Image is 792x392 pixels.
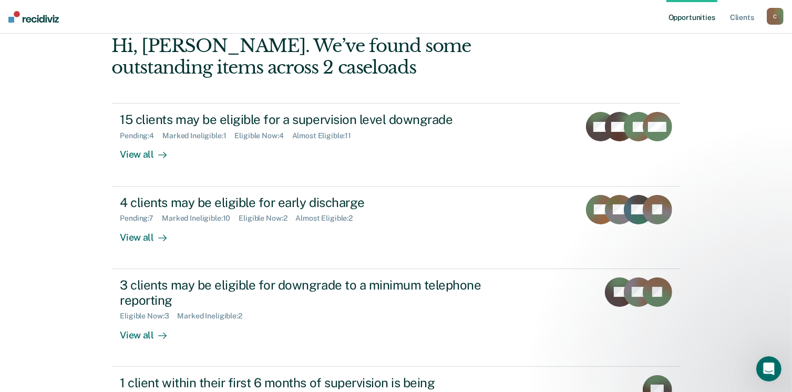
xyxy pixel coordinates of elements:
div: Pending : 4 [120,131,162,140]
a: 3 clients may be eligible for downgrade to a minimum telephone reportingEligible Now:3Marked Inel... [111,269,680,367]
div: Eligible Now : 4 [235,131,292,140]
div: Almost Eligible : 2 [295,214,361,223]
div: Marked Ineligible : 2 [177,312,250,321]
div: Pending : 7 [120,214,162,223]
div: Marked Ineligible : 10 [162,214,239,223]
a: 15 clients may be eligible for a supervision level downgradePending:4Marked Ineligible:1Eligible ... [111,103,680,186]
div: View all [120,223,179,243]
div: Eligible Now : 3 [120,312,177,321]
iframe: Intercom live chat [756,356,781,381]
div: 4 clients may be eligible for early discharge [120,195,489,210]
div: Almost Eligible : 11 [292,131,360,140]
div: 15 clients may be eligible for a supervision level downgrade [120,112,489,127]
div: Marked Ineligible : 1 [162,131,234,140]
div: Eligible Now : 2 [239,214,295,223]
img: Recidiviz [8,11,59,23]
div: Hi, [PERSON_NAME]. We’ve found some outstanding items across 2 caseloads [111,35,567,78]
div: View all [120,321,179,341]
div: View all [120,140,179,161]
button: C [767,8,784,25]
div: 3 clients may be eligible for downgrade to a minimum telephone reporting [120,277,489,308]
a: 4 clients may be eligible for early dischargePending:7Marked Ineligible:10Eligible Now:2Almost El... [111,187,680,269]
